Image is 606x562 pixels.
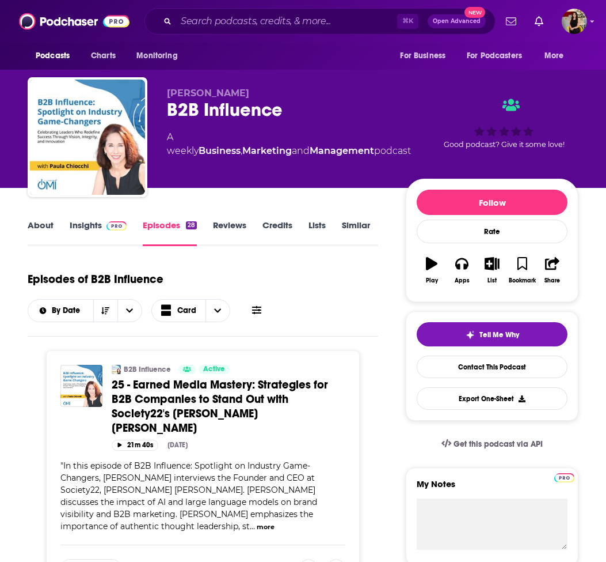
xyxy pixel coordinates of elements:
[91,48,116,64] span: Charts
[167,441,188,449] div: [DATE]
[30,80,145,195] img: B2B Influence
[417,356,567,378] a: Contact This Podcast
[177,307,196,315] span: Card
[432,430,552,458] a: Get this podcast via API
[417,220,567,243] div: Rate
[186,221,197,229] div: 28
[36,48,70,64] span: Podcasts
[467,48,522,64] span: For Podcasters
[477,250,507,291] button: List
[143,220,197,246] a: Episodes28
[562,9,587,34] img: User Profile
[144,8,496,35] div: Search podcasts, credits, & more...
[429,88,578,159] div: Good podcast? Give it some love!
[112,378,345,435] a: 25 - Earned Media Mastery: Strategies for B2B Companies to Stand Out with Society22's [PERSON_NAM...
[151,299,231,322] button: Choose View
[426,277,438,284] div: Play
[19,10,129,32] img: Podchaser - Follow, Share and Rate Podcasts
[167,130,411,158] div: A weekly podcast
[112,365,121,374] img: B2B Influence
[128,45,192,67] button: open menu
[52,307,84,315] span: By Date
[28,272,163,286] h1: Episodes of B2B Influence
[257,522,275,532] button: more
[464,7,485,18] span: New
[397,14,418,29] span: ⌘ K
[536,45,578,67] button: open menu
[60,461,317,531] span: In this episode of B2B Influence: Spotlight on Industry Game-Changers, [PERSON_NAME] interviews t...
[213,220,246,246] a: Reviews
[392,45,460,67] button: open menu
[28,220,54,246] a: About
[60,365,102,407] img: 25 - Earned Media Mastery: Strategies for B2B Companies to Stand Out with Society22's Danielle Sa...
[538,250,567,291] button: Share
[417,387,567,410] button: Export One-Sheet
[455,277,470,284] div: Apps
[428,14,486,28] button: Open AdvancedNew
[117,300,142,322] button: open menu
[453,439,543,449] span: Get this podcast via API
[433,18,481,24] span: Open Advanced
[262,220,292,246] a: Credits
[530,12,548,31] a: Show notifications dropdown
[466,330,475,340] img: tell me why sparkle
[176,12,397,31] input: Search podcasts, credits, & more...
[167,88,249,99] span: [PERSON_NAME]
[124,365,171,374] a: B2B Influence
[544,277,560,284] div: Share
[242,145,292,156] a: Marketing
[112,378,328,435] span: 25 - Earned Media Mastery: Strategies for B2B Companies to Stand Out with Society22's [PERSON_NAM...
[507,250,537,291] button: Bookmark
[417,322,567,346] button: tell me why sparkleTell Me Why
[70,220,127,246] a: InsightsPodchaser Pro
[136,48,177,64] span: Monitoring
[106,221,127,231] img: Podchaser Pro
[241,145,242,156] span: ,
[83,45,123,67] a: Charts
[93,300,117,322] button: Sort Direction
[400,48,445,64] span: For Business
[554,473,574,482] img: Podchaser Pro
[250,521,255,531] span: ...
[444,140,565,149] span: Good podcast? Give it some love!
[417,478,567,499] label: My Notes
[509,277,536,284] div: Bookmark
[28,307,93,315] button: open menu
[487,277,497,284] div: List
[112,440,158,451] button: 21m 40s
[562,9,587,34] button: Show profile menu
[203,364,225,375] span: Active
[28,45,85,67] button: open menu
[544,48,564,64] span: More
[554,472,574,482] a: Pro website
[417,250,447,291] button: Play
[447,250,477,291] button: Apps
[292,145,310,156] span: and
[479,330,519,340] span: Tell Me Why
[501,12,521,31] a: Show notifications dropdown
[28,299,142,322] h2: Choose List sort
[459,45,539,67] button: open menu
[199,365,230,374] a: Active
[199,145,241,156] a: Business
[342,220,370,246] a: Similar
[310,145,374,156] a: Management
[562,9,587,34] span: Logged in as cassey
[60,461,317,531] span: "
[417,190,567,215] button: Follow
[308,220,326,246] a: Lists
